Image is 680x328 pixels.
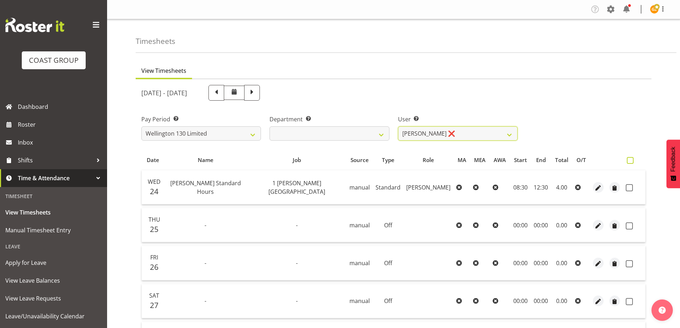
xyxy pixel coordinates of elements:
td: Off [373,284,403,318]
span: - [296,297,298,305]
span: Shifts [18,155,93,166]
td: 0.00 [551,208,572,242]
td: Off [373,246,403,280]
span: End [536,156,546,164]
img: help-xxl-2.png [659,307,666,314]
span: 25 [150,224,158,234]
span: Apply for Leave [5,257,102,268]
span: 26 [150,262,158,272]
span: Fri [150,253,158,261]
span: Job [293,156,301,164]
h4: Timesheets [136,37,175,45]
td: Standard [373,170,403,205]
td: 00:00 [531,284,551,318]
span: Role [423,156,434,164]
span: Type [382,156,394,164]
span: manual [349,221,370,229]
a: Leave/Unavailability Calendar [2,307,105,325]
td: Off [373,208,403,242]
span: Feedback [670,147,676,172]
span: 24 [150,186,158,196]
span: Roster [18,119,104,130]
span: View Timesheets [141,66,186,75]
span: Date [147,156,159,164]
span: View Leave Requests [5,293,102,304]
td: 4.00 [551,170,572,205]
span: Name [198,156,213,164]
img: Rosterit website logo [5,18,64,32]
span: Sat [149,292,159,299]
span: - [296,221,298,229]
td: 00:00 [531,246,551,280]
div: Leave [2,239,105,254]
span: Thu [148,216,160,223]
label: Pay Period [141,115,261,123]
span: O/T [576,156,586,164]
span: 27 [150,300,158,310]
td: 00:00 [510,208,531,242]
span: Inbox [18,137,104,148]
h5: [DATE] - [DATE] [141,89,187,97]
label: User [398,115,518,123]
div: Timesheet [2,189,105,203]
td: 08:30 [510,170,531,205]
span: Dashboard [18,101,104,112]
img: gaki-ziogas9930.jpg [650,5,659,14]
span: MEA [474,156,485,164]
span: Time & Attendance [18,173,93,183]
div: COAST GROUP [29,55,79,66]
span: manual [349,259,370,267]
td: 00:00 [510,246,531,280]
a: Manual Timesheet Entry [2,221,105,239]
span: MA [458,156,466,164]
span: [PERSON_NAME] Standard Hours [170,179,241,196]
span: [PERSON_NAME] [406,183,450,191]
td: 0.00 [551,246,572,280]
span: Manual Timesheet Entry [5,225,102,236]
span: Total [555,156,568,164]
span: View Leave Balances [5,275,102,286]
td: 0.00 [551,284,572,318]
span: Wed [148,178,161,186]
span: - [205,259,206,267]
td: 00:00 [510,284,531,318]
span: View Timesheets [5,207,102,218]
span: - [205,221,206,229]
a: Apply for Leave [2,254,105,272]
a: View Leave Balances [2,272,105,289]
span: Leave/Unavailability Calendar [5,311,102,322]
span: AWA [494,156,506,164]
button: Feedback - Show survey [666,140,680,188]
span: 1 [PERSON_NAME][GEOGRAPHIC_DATA] [268,179,325,196]
span: manual [349,297,370,305]
a: View Timesheets [2,203,105,221]
span: - [296,259,298,267]
label: Department [270,115,389,123]
span: Start [514,156,527,164]
span: - [205,297,206,305]
a: View Leave Requests [2,289,105,307]
td: 12:30 [531,170,551,205]
span: manual [349,183,370,191]
span: Source [351,156,369,164]
td: 00:00 [531,208,551,242]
